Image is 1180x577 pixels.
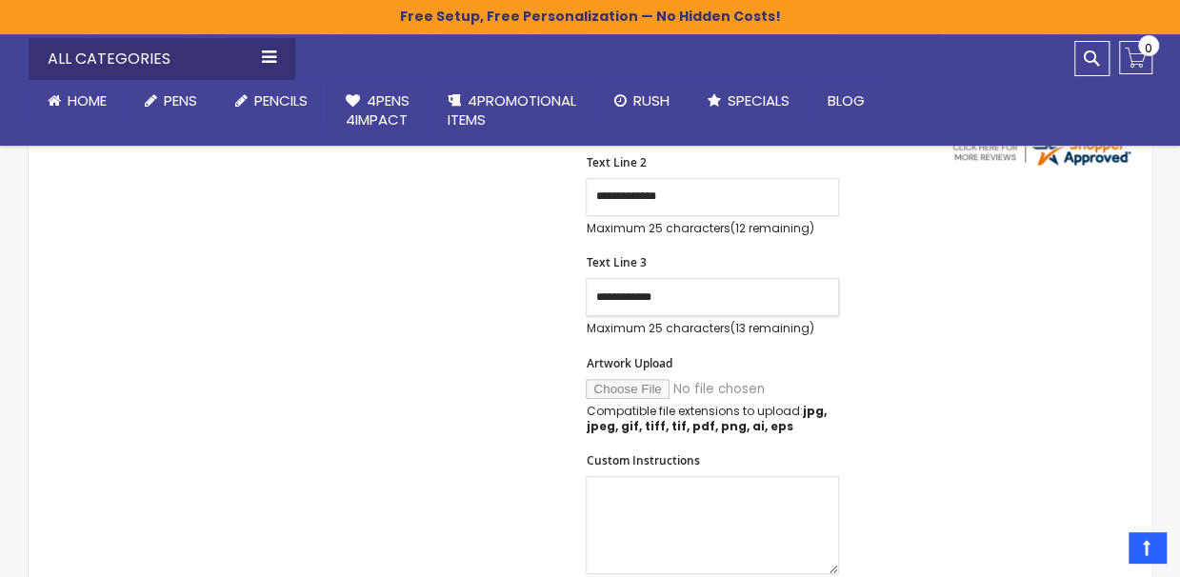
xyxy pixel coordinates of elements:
[730,220,813,236] span: (12 remaining)
[29,80,126,122] a: Home
[254,90,308,110] span: Pencils
[950,134,1132,169] img: 4pens.com widget logo
[68,90,107,110] span: Home
[586,404,839,434] p: Compatible file extensions to upload:
[586,403,826,434] strong: jpg, jpeg, gif, tiff, tif, pdf, png, ai, eps
[586,321,839,336] p: Maximum 25 characters
[586,221,839,236] p: Maximum 25 characters
[730,320,813,336] span: (13 remaining)
[809,80,884,122] a: Blog
[29,38,295,80] div: All Categories
[448,90,576,129] span: 4PROMOTIONAL ITEMS
[586,355,671,371] span: Artwork Upload
[346,90,410,129] span: 4Pens 4impact
[1119,41,1152,74] a: 0
[689,80,809,122] a: Specials
[216,80,327,122] a: Pencils
[728,90,790,110] span: Specials
[633,90,670,110] span: Rush
[586,154,646,170] span: Text Line 2
[429,80,595,142] a: 4PROMOTIONALITEMS
[828,90,865,110] span: Blog
[1129,532,1166,563] a: Top
[586,254,646,270] span: Text Line 3
[126,80,216,122] a: Pens
[586,452,699,468] span: Custom Instructions
[164,90,197,110] span: Pens
[327,80,429,142] a: 4Pens4impact
[950,156,1132,172] a: 4pens.com certificate URL
[1145,39,1152,57] span: 0
[595,80,689,122] a: Rush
